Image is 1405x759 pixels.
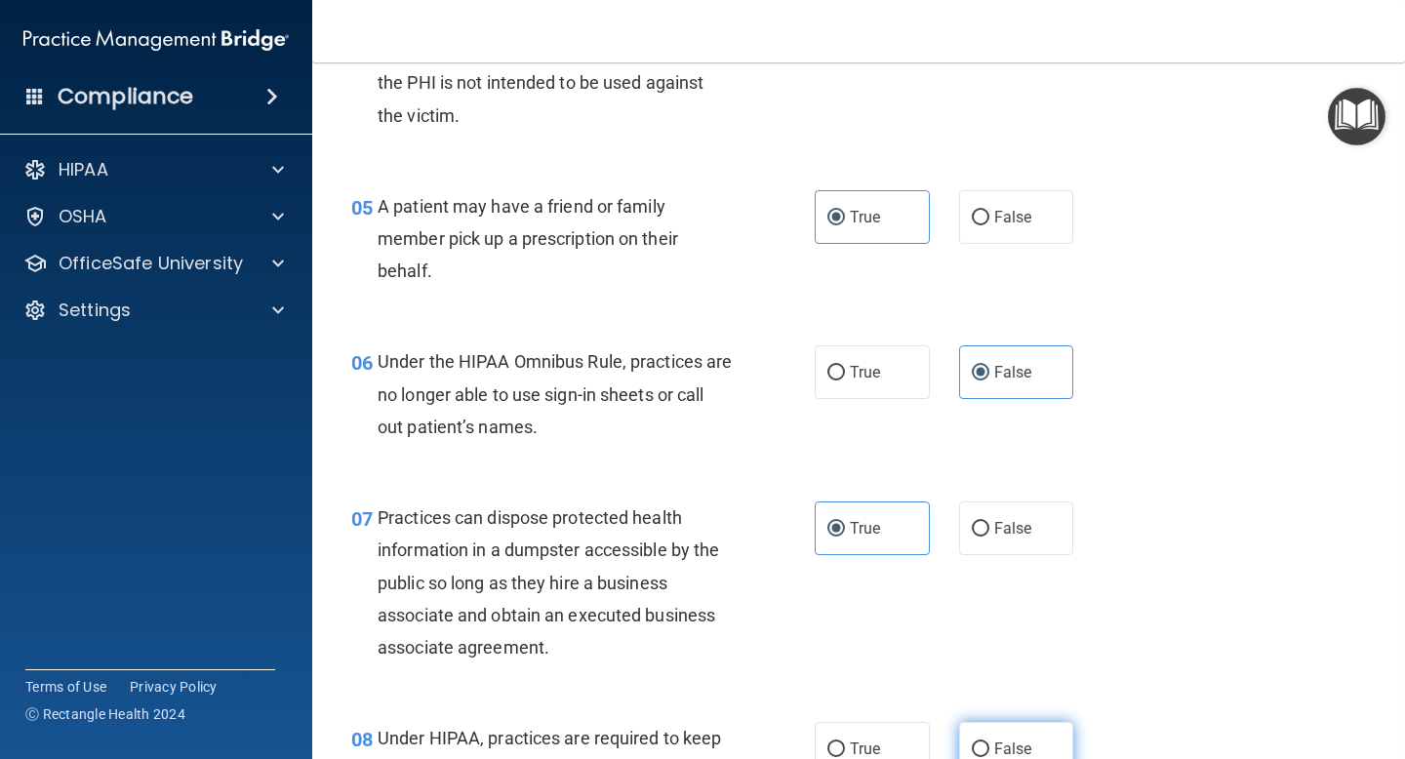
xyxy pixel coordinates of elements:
input: False [972,211,989,225]
img: PMB logo [23,20,289,60]
a: Settings [23,299,284,322]
input: True [827,366,845,380]
span: Under the HIPAA Omnibus Rule, practices are no longer able to use sign-in sheets or call out pati... [378,351,732,436]
span: 06 [351,351,373,375]
p: HIPAA [59,158,108,181]
span: Ⓒ Rectangle Health 2024 [25,704,185,724]
a: OfficeSafe University [23,252,284,275]
input: True [827,522,845,537]
span: 07 [351,507,373,531]
span: False [994,519,1032,538]
input: False [972,522,989,537]
a: Privacy Policy [130,677,218,697]
span: Practices can dispose protected health information in a dumpster accessible by the public so long... [378,507,719,658]
span: False [994,739,1032,758]
span: True [850,739,880,758]
span: A patient may have a friend or family member pick up a prescription on their behalf. [378,196,678,281]
span: True [850,519,880,538]
input: False [972,366,989,380]
span: True [850,208,880,226]
a: OSHA [23,205,284,228]
span: False [994,208,1032,226]
h4: Compliance [58,83,193,110]
a: HIPAA [23,158,284,181]
p: OSHA [59,205,107,228]
span: 05 [351,196,373,220]
button: Open Resource Center [1328,88,1385,145]
a: Terms of Use [25,677,106,697]
p: OfficeSafe University [59,252,243,275]
span: False [994,363,1032,381]
p: Settings [59,299,131,322]
input: True [827,211,845,225]
input: True [827,742,845,757]
input: False [972,742,989,757]
span: 08 [351,728,373,751]
span: True [850,363,880,381]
